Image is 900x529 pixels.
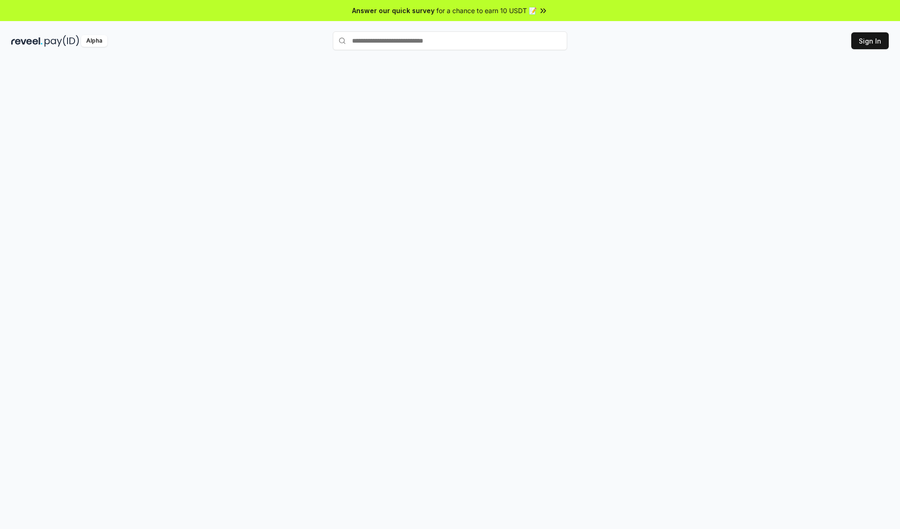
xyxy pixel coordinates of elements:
button: Sign In [851,32,889,49]
img: pay_id [45,35,79,47]
div: Alpha [81,35,107,47]
span: for a chance to earn 10 USDT 📝 [436,6,537,15]
span: Answer our quick survey [352,6,435,15]
img: reveel_dark [11,35,43,47]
